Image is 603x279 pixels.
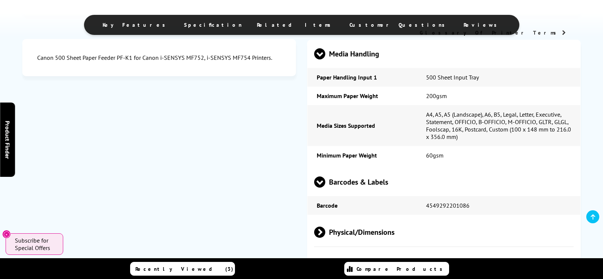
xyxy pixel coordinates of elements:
[464,22,501,28] span: Reviews
[103,22,169,28] span: Key Features
[314,218,574,246] span: Physical/Dimensions
[184,22,242,28] span: Specification
[314,40,574,68] span: Media Handling
[417,196,581,215] td: 4549292201086
[307,105,417,146] td: Media Sizes Supported
[2,230,11,239] button: Close
[417,68,581,87] td: 500 Sheet Input Tray
[4,120,11,159] span: Product Finder
[37,54,281,61] div: Canon 500 Sheet Paper Feeder PF-K1 for Canon i-SENSYS MF752, i-SENSYS MF754 Printers.
[307,196,417,215] td: Barcode
[307,146,417,165] td: Minimum Paper Weight
[417,87,581,105] td: 200gsm
[357,266,446,272] span: Compare Products
[307,68,417,87] td: Paper Handling Input 1
[135,266,233,272] span: Recently Viewed (3)
[349,22,449,28] span: Customer Questions
[15,237,56,252] span: Subscribe for Special Offers
[307,87,417,105] td: Maximum Paper Weight
[417,105,581,146] td: A4, A5, A5 (Landscape), A6, B5, Legal, Letter, Executive, Statement, OFFICIO, B-OFFICIO, M-OFFICI...
[257,22,335,28] span: Related Items
[314,168,574,196] span: Barcodes & Labels
[417,146,581,165] td: 60gsm
[130,262,235,276] a: Recently Viewed (3)
[344,262,449,276] a: Compare Products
